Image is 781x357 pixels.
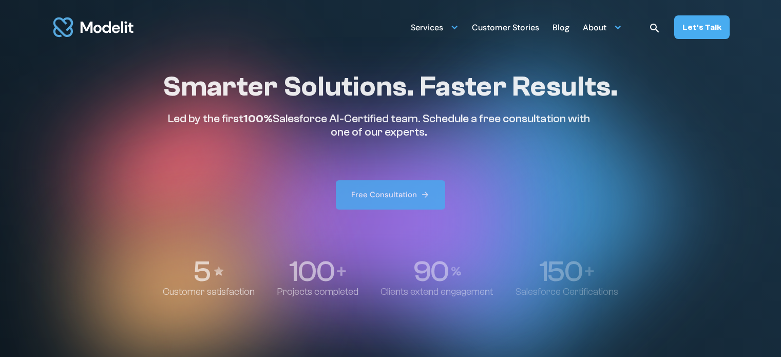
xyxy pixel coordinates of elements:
h1: Smarter Solutions. Faster Results. [163,70,618,104]
a: Customer Stories [472,17,539,37]
p: Projects completed [277,286,358,298]
img: modelit logo [51,11,136,43]
p: 150 [539,257,582,286]
img: Plus [337,267,346,276]
p: 5 [193,257,209,286]
a: home [51,11,136,43]
span: 100% [243,112,273,125]
img: arrow right [421,190,430,199]
div: Services [411,17,459,37]
p: Salesforce Certifications [516,286,618,298]
img: Plus [585,267,594,276]
p: 90 [413,257,448,286]
a: Let’s Talk [674,15,730,39]
img: Stars [213,265,225,277]
p: Clients extend engagement [380,286,493,298]
div: Services [411,18,443,39]
div: Customer Stories [472,18,539,39]
div: About [583,17,622,37]
div: Let’s Talk [682,22,721,33]
div: Blog [553,18,569,39]
img: Percentage [451,267,461,276]
a: Blog [553,17,569,37]
p: Led by the first Salesforce AI-Certified team. Schedule a free consultation with one of our experts. [163,112,595,139]
p: Customer satisfaction [163,286,255,298]
div: Free Consultation [351,190,417,200]
div: About [583,18,606,39]
p: 100 [289,257,334,286]
a: Free Consultation [336,180,446,210]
